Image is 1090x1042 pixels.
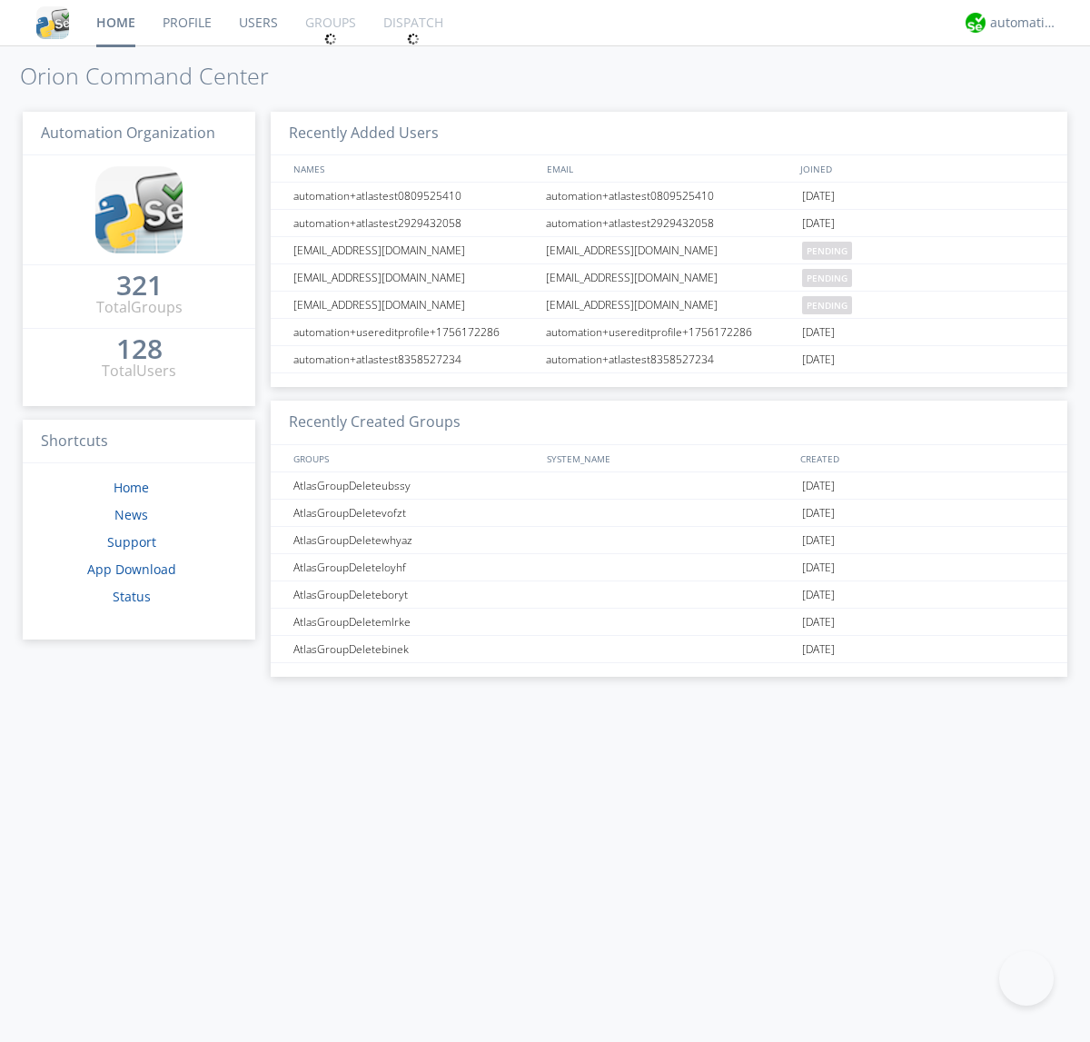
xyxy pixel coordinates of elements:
[324,33,337,45] img: spin.svg
[541,237,798,263] div: [EMAIL_ADDRESS][DOMAIN_NAME]
[116,276,163,294] div: 321
[271,609,1067,636] a: AtlasGroupDeletemlrke[DATE]
[289,183,540,209] div: automation+atlastest0809525410
[114,479,149,496] a: Home
[36,6,69,39] img: cddb5a64eb264b2086981ab96f4c1ba7
[113,588,151,605] a: Status
[802,210,835,237] span: [DATE]
[966,13,986,33] img: d2d01cd9b4174d08988066c6d424eccd
[541,264,798,291] div: [EMAIL_ADDRESS][DOMAIN_NAME]
[271,581,1067,609] a: AtlasGroupDeleteboryt[DATE]
[116,276,163,297] a: 321
[407,33,420,45] img: spin.svg
[802,554,835,581] span: [DATE]
[23,420,255,464] h3: Shortcuts
[802,609,835,636] span: [DATE]
[990,14,1058,32] div: automation+atlas
[114,506,148,523] a: News
[289,292,540,318] div: [EMAIL_ADDRESS][DOMAIN_NAME]
[87,561,176,578] a: App Download
[542,445,796,471] div: SYSTEM_NAME
[289,472,540,499] div: AtlasGroupDeleteubssy
[116,340,163,358] div: 128
[289,581,540,608] div: AtlasGroupDeleteboryt
[796,155,1050,182] div: JOINED
[289,210,540,236] div: automation+atlastest2929432058
[541,319,798,345] div: automation+usereditprofile+1756172286
[541,346,798,372] div: automation+atlastest8358527234
[289,237,540,263] div: [EMAIL_ADDRESS][DOMAIN_NAME]
[802,472,835,500] span: [DATE]
[271,183,1067,210] a: automation+atlastest0809525410automation+atlastest0809525410[DATE]
[999,951,1054,1006] iframe: Toggle Customer Support
[96,297,183,318] div: Total Groups
[271,554,1067,581] a: AtlasGroupDeleteloyhf[DATE]
[107,533,156,551] a: Support
[271,472,1067,500] a: AtlasGroupDeleteubssy[DATE]
[116,340,163,361] a: 128
[95,166,183,253] img: cddb5a64eb264b2086981ab96f4c1ba7
[289,554,540,581] div: AtlasGroupDeleteloyhf
[802,296,852,314] span: pending
[271,527,1067,554] a: AtlasGroupDeletewhyaz[DATE]
[802,183,835,210] span: [DATE]
[271,112,1067,156] h3: Recently Added Users
[802,500,835,527] span: [DATE]
[289,500,540,526] div: AtlasGroupDeletevofzt
[289,264,540,291] div: [EMAIL_ADDRESS][DOMAIN_NAME]
[289,636,540,662] div: AtlasGroupDeletebinek
[802,346,835,373] span: [DATE]
[41,123,215,143] span: Automation Organization
[271,346,1067,373] a: automation+atlastest8358527234automation+atlastest8358527234[DATE]
[289,319,540,345] div: automation+usereditprofile+1756172286
[542,155,796,182] div: EMAIL
[271,401,1067,445] h3: Recently Created Groups
[271,636,1067,663] a: AtlasGroupDeletebinek[DATE]
[271,500,1067,527] a: AtlasGroupDeletevofzt[DATE]
[271,237,1067,264] a: [EMAIL_ADDRESS][DOMAIN_NAME][EMAIL_ADDRESS][DOMAIN_NAME]pending
[802,527,835,554] span: [DATE]
[802,319,835,346] span: [DATE]
[802,581,835,609] span: [DATE]
[541,292,798,318] div: [EMAIL_ADDRESS][DOMAIN_NAME]
[289,527,540,553] div: AtlasGroupDeletewhyaz
[289,346,540,372] div: automation+atlastest8358527234
[289,609,540,635] div: AtlasGroupDeletemlrke
[796,445,1050,471] div: CREATED
[802,636,835,663] span: [DATE]
[289,155,538,182] div: NAMES
[271,264,1067,292] a: [EMAIL_ADDRESS][DOMAIN_NAME][EMAIL_ADDRESS][DOMAIN_NAME]pending
[271,292,1067,319] a: [EMAIL_ADDRESS][DOMAIN_NAME][EMAIL_ADDRESS][DOMAIN_NAME]pending
[541,183,798,209] div: automation+atlastest0809525410
[271,210,1067,237] a: automation+atlastest2929432058automation+atlastest2929432058[DATE]
[541,210,798,236] div: automation+atlastest2929432058
[271,319,1067,346] a: automation+usereditprofile+1756172286automation+usereditprofile+1756172286[DATE]
[289,445,538,471] div: GROUPS
[802,269,852,287] span: pending
[102,361,176,382] div: Total Users
[802,242,852,260] span: pending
